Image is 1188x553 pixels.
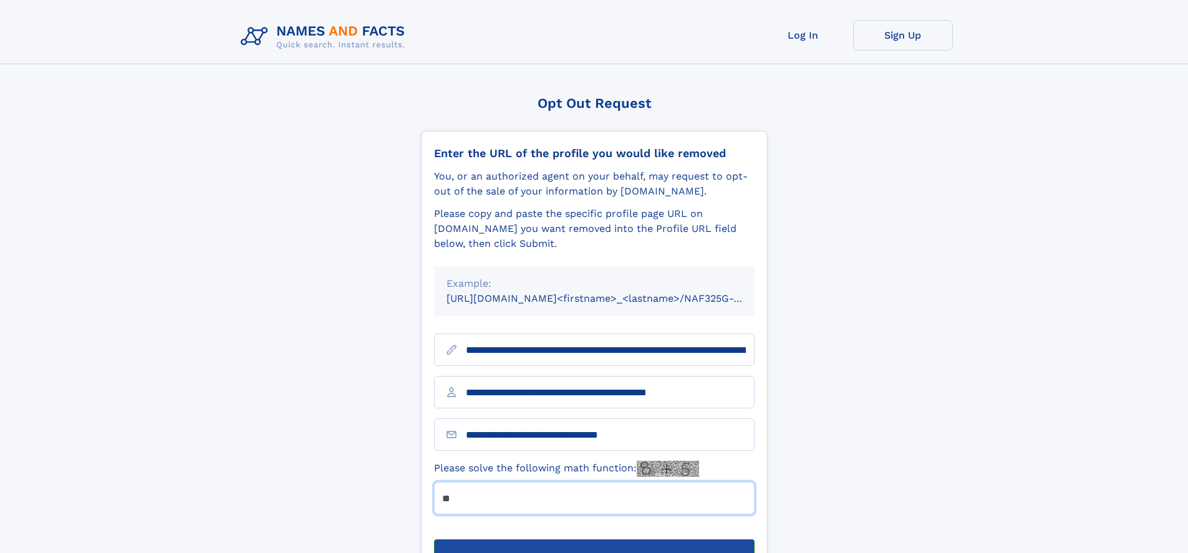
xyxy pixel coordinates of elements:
div: You, or an authorized agent on your behalf, may request to opt-out of the sale of your informatio... [434,169,755,199]
label: Please solve the following math function: [434,461,699,477]
a: Log In [753,20,853,50]
small: [URL][DOMAIN_NAME]<firstname>_<lastname>/NAF325G-xxxxxxxx [447,292,778,304]
div: Enter the URL of the profile you would like removed [434,147,755,160]
div: Opt Out Request [421,95,768,111]
img: Logo Names and Facts [236,20,415,54]
div: Please copy and paste the specific profile page URL on [DOMAIN_NAME] you want removed into the Pr... [434,206,755,251]
div: Example: [447,276,742,291]
a: Sign Up [853,20,953,50]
